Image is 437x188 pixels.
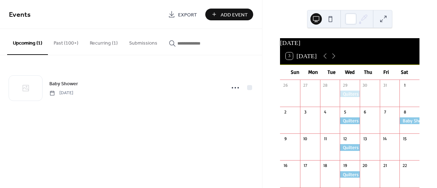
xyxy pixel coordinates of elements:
[283,51,319,61] button: 3[DATE]
[382,109,388,115] div: 7
[382,82,388,88] div: 31
[342,136,348,142] div: 12
[84,29,123,54] button: Recurring (1)
[283,163,289,169] div: 16
[359,65,377,80] div: Thu
[362,109,368,115] div: 6
[322,136,328,142] div: 11
[362,163,368,169] div: 20
[340,144,360,151] div: Quilters
[304,65,322,80] div: Mon
[322,65,340,80] div: Tue
[377,65,396,80] div: Fri
[48,29,84,54] button: Past (100+)
[402,163,408,169] div: 22
[382,163,388,169] div: 21
[302,109,308,115] div: 3
[382,136,388,142] div: 14
[49,90,73,96] span: [DATE]
[340,171,360,178] div: Quilters
[342,163,348,169] div: 19
[7,29,48,55] button: Upcoming (1)
[283,136,289,142] div: 9
[178,11,197,19] span: Export
[342,82,348,88] div: 29
[396,65,414,80] div: Sat
[286,65,304,80] div: Sun
[302,136,308,142] div: 10
[341,65,359,80] div: Wed
[205,9,253,20] button: Add Event
[322,109,328,115] div: 4
[342,109,348,115] div: 5
[402,136,408,142] div: 15
[280,38,419,47] div: [DATE]
[49,80,78,88] a: Baby Shower
[322,82,328,88] div: 28
[9,8,31,22] span: Events
[340,117,360,124] div: Quilters
[302,163,308,169] div: 17
[283,82,289,88] div: 26
[402,82,408,88] div: 1
[322,163,328,169] div: 18
[221,11,248,19] span: Add Event
[283,109,289,115] div: 2
[340,91,360,97] div: Quilters
[362,136,368,142] div: 13
[123,29,163,54] button: Submissions
[163,9,202,20] a: Export
[302,82,308,88] div: 27
[402,109,408,115] div: 8
[399,117,419,124] div: Baby Shower
[362,82,368,88] div: 30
